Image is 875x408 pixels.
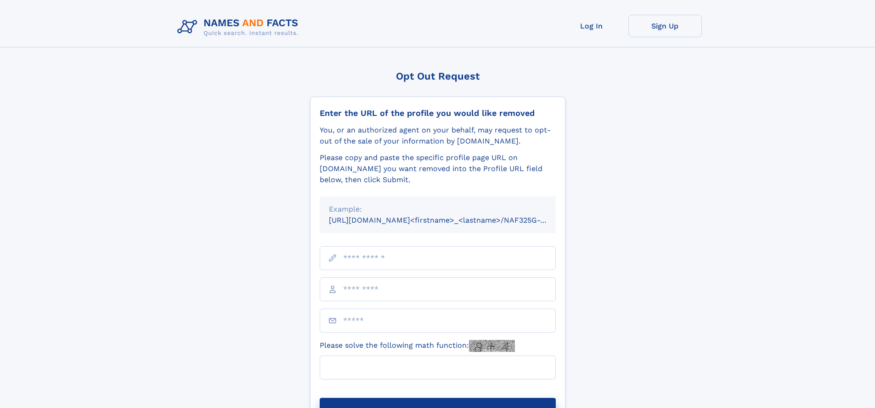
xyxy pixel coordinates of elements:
[329,204,547,215] div: Example:
[174,15,306,40] img: Logo Names and Facts
[555,15,628,37] a: Log In
[310,70,565,82] div: Opt Out Request
[320,108,556,118] div: Enter the URL of the profile you would like removed
[329,216,573,224] small: [URL][DOMAIN_NAME]<firstname>_<lastname>/NAF325G-xxxxxxxx
[320,152,556,185] div: Please copy and paste the specific profile page URL on [DOMAIN_NAME] you want removed into the Pr...
[320,340,515,352] label: Please solve the following math function:
[628,15,702,37] a: Sign Up
[320,125,556,147] div: You, or an authorized agent on your behalf, may request to opt-out of the sale of your informatio...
